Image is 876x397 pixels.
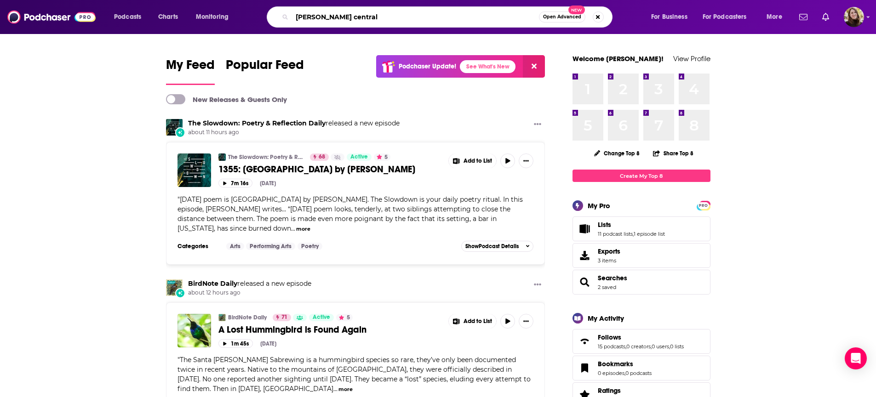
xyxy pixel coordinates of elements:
div: Open Intercom Messenger [845,347,867,369]
div: New Episode [175,127,185,137]
span: , [669,343,670,350]
span: , [625,343,626,350]
a: 15 podcasts [598,343,625,350]
a: Arts [226,243,244,250]
a: Searches [598,274,627,282]
span: 68 [319,153,325,162]
a: Exports [573,243,710,268]
img: BirdNote Daily [218,314,226,321]
span: More [767,11,782,23]
button: Show More Button [449,153,497,168]
a: 68 [310,153,329,161]
span: Ratings [598,386,621,395]
h3: released a new episode [188,279,311,288]
span: 3 items [598,257,620,264]
a: 1355: Rancho Bar by Margot Kahn [177,153,211,187]
h3: released a new episode [188,119,400,128]
span: Charts [158,11,178,23]
a: View Profile [673,54,710,63]
button: more [338,386,353,393]
a: PRO [698,202,709,209]
span: [DATE] poem is [GEOGRAPHIC_DATA] by [PERSON_NAME]. The Slowdown is your daily poetry ritual. In t... [177,195,523,233]
span: Follows [573,329,710,354]
span: Monitoring [196,11,229,23]
span: , [633,231,634,237]
img: The Slowdown: Poetry & Reflection Daily [166,119,183,136]
button: 7m 16s [218,179,252,187]
img: A Lost Hummingbird is Found Again [177,314,211,347]
a: 0 lists [670,343,684,350]
span: Lists [573,216,710,241]
span: Podcasts [114,11,141,23]
button: open menu [645,10,699,24]
h3: Categories [177,243,219,250]
span: " [177,356,531,393]
a: 0 creators [626,343,651,350]
a: Poetry [298,243,322,250]
a: A Lost Hummingbird is Found Again [218,324,442,335]
div: Search podcasts, credits, & more... [275,6,621,28]
span: 71 [281,313,287,322]
span: Lists [598,221,611,229]
span: " [177,195,523,233]
a: Bookmarks [598,360,652,368]
img: The Slowdown: Poetry & Reflection Daily [218,153,226,161]
div: New Episode [175,288,185,298]
button: 5 [336,314,353,321]
span: Bookmarks [573,356,710,380]
span: 1355: [GEOGRAPHIC_DATA] by [PERSON_NAME] [218,164,415,175]
p: Podchaser Update! [399,62,456,70]
span: Exports [598,247,620,255]
button: Show More Button [530,119,545,130]
span: Follows [598,333,621,341]
a: 0 podcasts [625,370,652,376]
a: Follows [576,335,594,348]
span: Active [350,153,368,162]
button: open menu [697,10,760,24]
a: Popular Feed [226,57,304,85]
a: BirdNote Daily [188,279,237,288]
span: ... [291,224,295,233]
img: BirdNote Daily [166,279,183,296]
button: open menu [108,10,153,24]
span: about 11 hours ago [188,129,400,136]
button: 1m 45s [218,339,253,348]
a: Charts [152,10,183,24]
span: Popular Feed [226,57,304,78]
span: about 12 hours ago [188,289,311,297]
a: Bookmarks [576,362,594,374]
span: Open Advanced [543,15,581,19]
button: Show More Button [530,279,545,291]
button: Show More Button [449,314,497,329]
a: 0 users [652,343,669,350]
a: 1355: [GEOGRAPHIC_DATA] by [PERSON_NAME] [218,164,442,175]
a: My Feed [166,57,215,85]
a: See What's New [460,60,515,73]
a: Create My Top 8 [573,170,710,182]
span: Active [313,313,330,322]
a: Active [347,153,372,161]
span: Searches [573,270,710,295]
button: Change Top 8 [589,147,646,159]
button: ShowPodcast Details [461,241,534,252]
a: BirdNote Daily [228,314,267,321]
img: User Profile [844,7,864,27]
span: My Feed [166,57,215,78]
button: more [296,225,310,233]
span: Exports [576,249,594,262]
span: New [568,6,585,14]
button: Show profile menu [844,7,864,27]
span: Logged in as katiefuchs [844,7,864,27]
button: Show More Button [519,314,533,329]
span: A Lost Hummingbird is Found Again [218,324,366,335]
span: For Business [651,11,687,23]
span: ... [333,385,338,393]
a: 2 saved [598,284,616,290]
a: Performing Arts [246,243,295,250]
